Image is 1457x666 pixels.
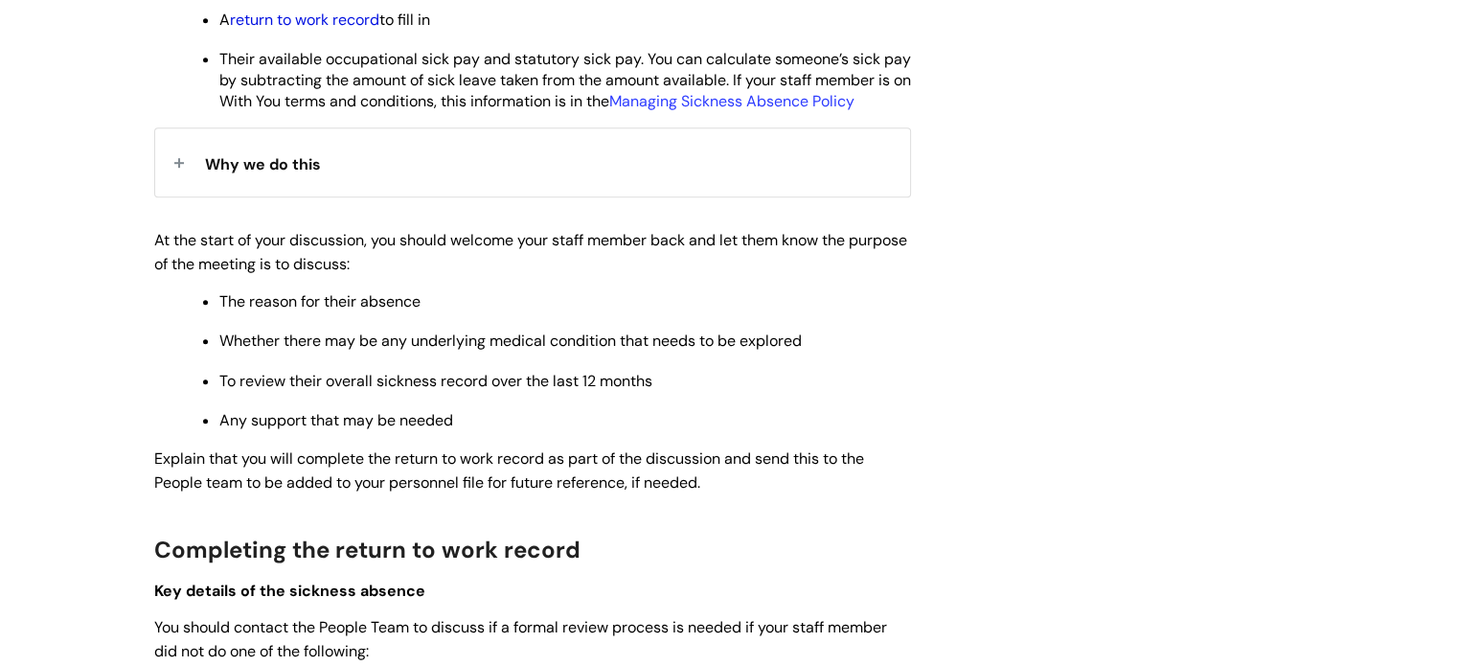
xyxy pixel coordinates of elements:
span: Their available occupational sick pay and statutory sick pay. You can calculate someone’s sick pa... [219,49,911,111]
span: Any support that may be needed [219,410,453,430]
span: To review their overall sickness record over the last 12 months [219,371,652,391]
a: return to work record [230,10,379,30]
a: Managing Sickness Absence Policy [609,91,854,111]
span: The reason for their absence [219,291,421,311]
span: You should contact the People Team to discuss if a formal review process is needed if your staff ... [154,617,887,661]
span: Explain that you will complete the return to work record as part of the discussion and send this ... [154,448,864,493]
span: A to fill in [219,10,430,30]
span: Key details of the sickness absence [154,581,425,601]
span: Why we do this [205,154,321,174]
span: Completing the return to work record [154,535,581,564]
span: At the start of your discussion, you should welcome your staff member back and let them know the ... [154,230,907,274]
span: Whether there may be any underlying medical condition that needs to be explored [219,331,802,351]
